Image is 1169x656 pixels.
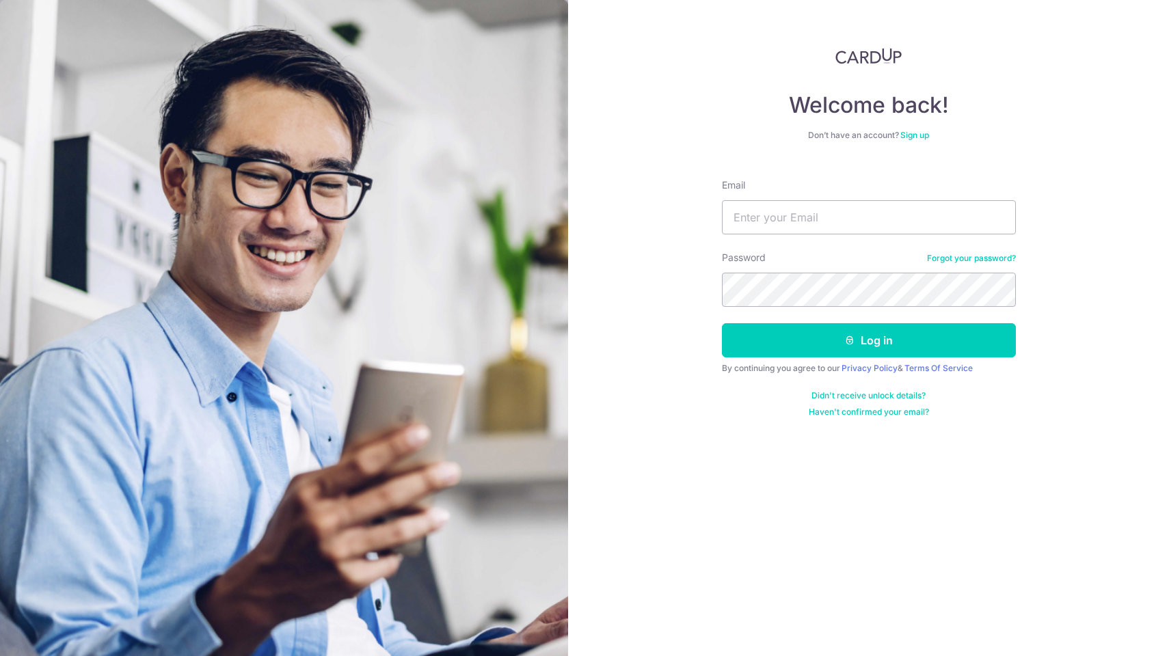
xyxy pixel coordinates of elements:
[722,130,1016,141] div: Don’t have an account?
[809,407,929,418] a: Haven't confirmed your email?
[842,363,898,373] a: Privacy Policy
[927,253,1016,264] a: Forgot your password?
[722,178,745,192] label: Email
[722,92,1016,119] h4: Welcome back!
[722,363,1016,374] div: By continuing you agree to our &
[835,48,902,64] img: CardUp Logo
[811,390,926,401] a: Didn't receive unlock details?
[904,363,973,373] a: Terms Of Service
[722,251,766,264] label: Password
[900,130,929,140] a: Sign up
[722,200,1016,234] input: Enter your Email
[722,323,1016,357] button: Log in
